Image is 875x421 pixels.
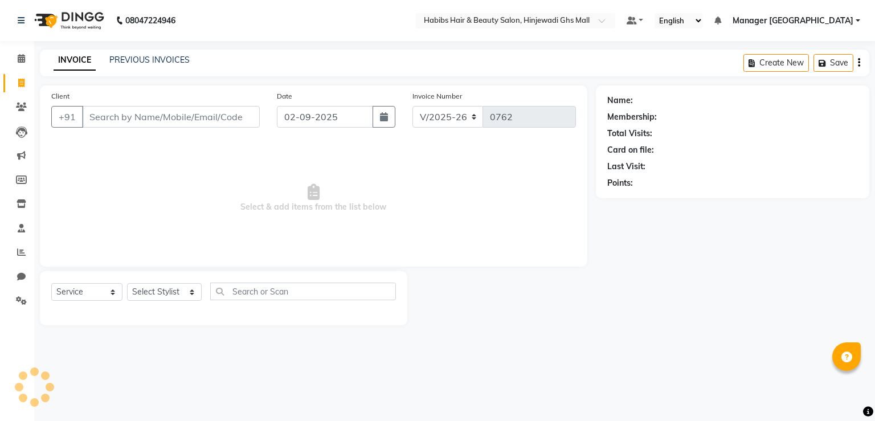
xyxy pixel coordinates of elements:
[827,375,864,410] iframe: chat widget
[607,161,645,173] div: Last Visit:
[733,15,853,27] span: Manager [GEOGRAPHIC_DATA]
[607,128,652,140] div: Total Visits:
[607,95,633,107] div: Name:
[125,5,175,36] b: 08047224946
[210,283,396,300] input: Search or Scan
[412,91,462,101] label: Invoice Number
[109,55,190,65] a: PREVIOUS INVOICES
[607,177,633,189] div: Points:
[51,91,69,101] label: Client
[29,5,107,36] img: logo
[51,106,83,128] button: +91
[607,111,657,123] div: Membership:
[813,54,853,72] button: Save
[607,144,654,156] div: Card on file:
[277,91,292,101] label: Date
[54,50,96,71] a: INVOICE
[743,54,809,72] button: Create New
[51,141,576,255] span: Select & add items from the list below
[82,106,260,128] input: Search by Name/Mobile/Email/Code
